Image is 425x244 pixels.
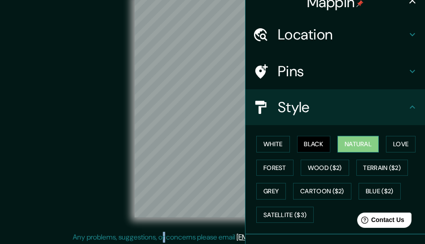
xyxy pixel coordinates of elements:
[237,232,348,242] a: [EMAIL_ADDRESS][DOMAIN_NAME]
[73,232,349,243] p: Any problems, suggestions, or concerns please email .
[301,160,349,176] button: Wood ($2)
[245,89,425,125] div: Style
[278,98,407,116] h4: Style
[345,209,415,234] iframe: Help widget launcher
[359,183,401,200] button: Blue ($2)
[256,136,290,152] button: White
[278,62,407,80] h4: Pins
[256,183,286,200] button: Grey
[337,136,379,152] button: Natural
[245,53,425,89] div: Pins
[297,136,331,152] button: Black
[245,17,425,52] div: Location
[386,136,416,152] button: Love
[356,160,408,176] button: Terrain ($2)
[293,183,351,200] button: Cartoon ($2)
[256,207,314,223] button: Satellite ($3)
[278,26,407,44] h4: Location
[256,160,294,176] button: Forest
